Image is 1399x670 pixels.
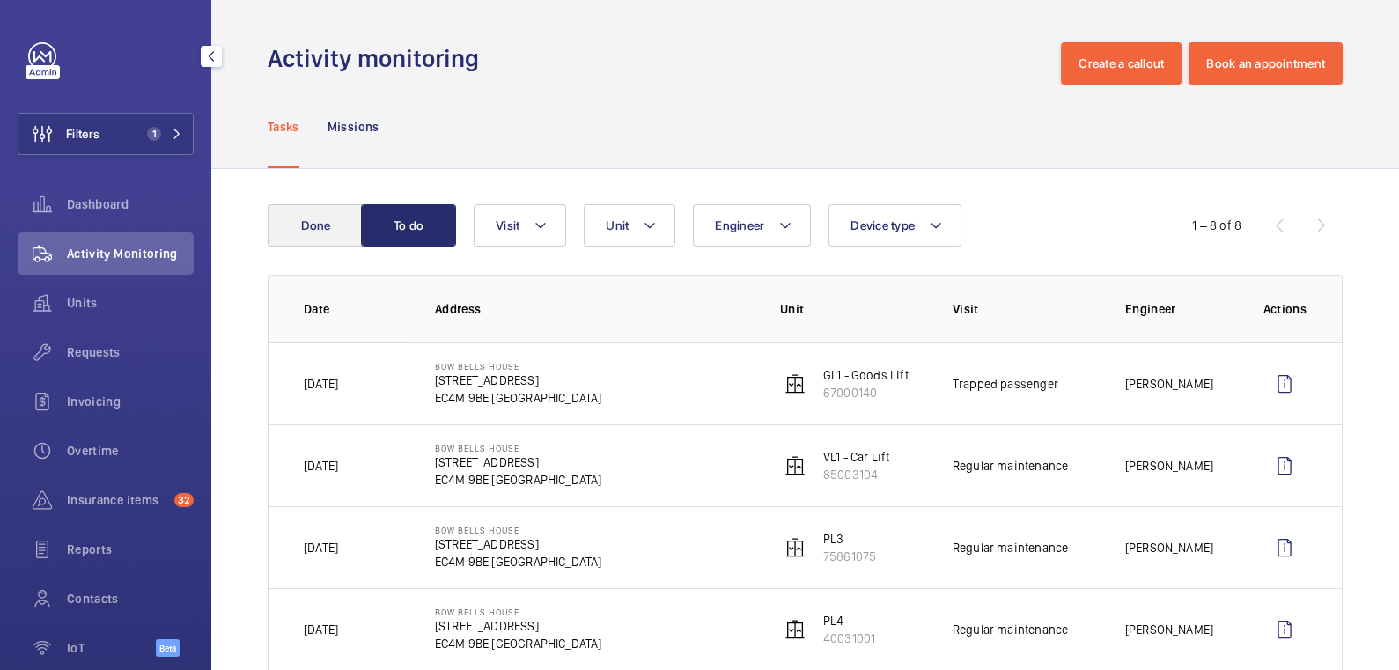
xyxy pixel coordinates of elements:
p: [STREET_ADDRESS] [435,617,602,635]
p: VL1 - Car Lift [823,448,890,466]
span: 1 [147,127,161,141]
p: PL3 [823,530,876,548]
p: GL1 - Goods Lift [823,366,909,384]
img: elevator.svg [784,373,806,394]
p: Regular maintenance [953,621,1068,638]
p: PL4 [823,612,875,630]
img: elevator.svg [784,619,806,640]
img: elevator.svg [784,455,806,476]
p: EC4M 9BE [GEOGRAPHIC_DATA] [435,471,602,489]
p: [PERSON_NAME] [1125,375,1213,393]
span: Requests [67,343,194,361]
p: [PERSON_NAME] [1125,621,1213,638]
p: Address [435,300,752,318]
span: Invoicing [67,393,194,410]
div: 1 – 8 of 8 [1192,217,1241,234]
p: EC4M 9BE [GEOGRAPHIC_DATA] [435,389,602,407]
button: Filters1 [18,113,194,155]
p: Trapped passenger [953,375,1058,393]
span: Filters [66,125,99,143]
p: [DATE] [304,375,338,393]
span: Dashboard [67,195,194,213]
button: Create a callout [1061,42,1182,85]
span: Unit [606,218,629,232]
p: Bow Bells House [435,607,602,617]
button: Book an appointment [1189,42,1343,85]
p: Visit [953,300,1097,318]
p: 67000140 [823,384,909,401]
button: Visit [474,204,566,247]
p: [PERSON_NAME] [1125,457,1213,475]
span: Activity Monitoring [67,245,194,262]
p: [STREET_ADDRESS] [435,372,602,389]
span: 32 [174,493,194,507]
button: Device type [828,204,961,247]
h1: Activity monitoring [268,42,490,75]
p: EC4M 9BE [GEOGRAPHIC_DATA] [435,635,602,652]
span: Reports [67,541,194,558]
p: Bow Bells House [435,525,602,535]
p: [DATE] [304,539,338,556]
p: Missions [328,118,379,136]
p: 85003104 [823,466,890,483]
p: Engineer [1125,300,1235,318]
p: [STREET_ADDRESS] [435,453,602,471]
p: Bow Bells House [435,443,602,453]
p: Regular maintenance [953,457,1068,475]
span: Beta [156,639,180,657]
p: [PERSON_NAME] [1125,539,1213,556]
p: Tasks [268,118,299,136]
p: Date [304,300,407,318]
img: elevator.svg [784,537,806,558]
p: EC4M 9BE [GEOGRAPHIC_DATA] [435,553,602,571]
p: [STREET_ADDRESS] [435,535,602,553]
span: Visit [496,218,519,232]
p: Unit [780,300,924,318]
p: [DATE] [304,457,338,475]
p: Actions [1263,300,1307,318]
span: Insurance items [67,491,167,509]
span: IoT [67,639,156,657]
span: Overtime [67,442,194,460]
p: Bow Bells House [435,361,602,372]
p: [DATE] [304,621,338,638]
button: Engineer [693,204,811,247]
span: Contacts [67,590,194,607]
span: Engineer [715,218,764,232]
span: Units [67,294,194,312]
button: Unit [584,204,675,247]
p: 40031001 [823,630,875,647]
button: To do [361,204,456,247]
p: Regular maintenance [953,539,1068,556]
p: 75861075 [823,548,876,565]
button: Done [268,204,363,247]
span: Device type [850,218,915,232]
